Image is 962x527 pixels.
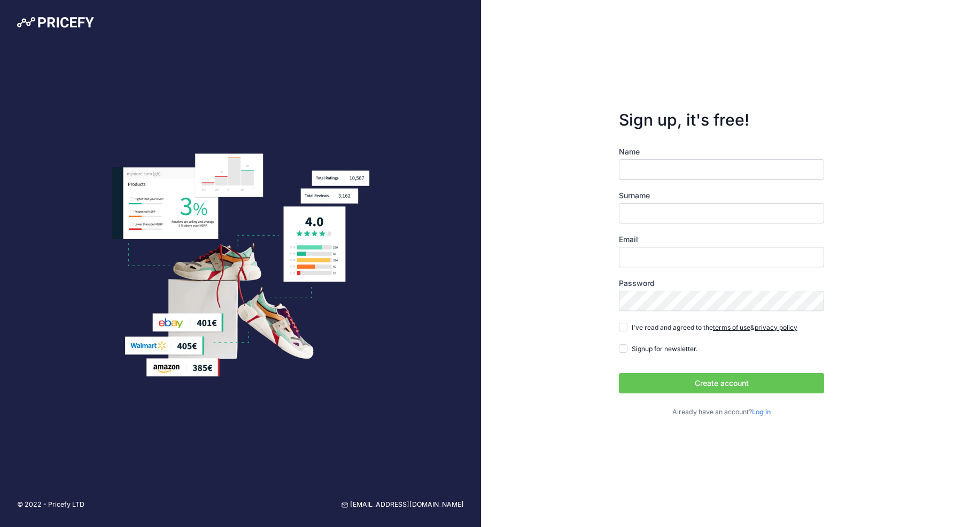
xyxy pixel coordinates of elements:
a: Log in [752,408,771,416]
span: Signup for newsletter. [632,345,697,353]
label: Name [619,146,824,157]
a: terms of use [713,323,750,331]
img: Pricefy [17,17,94,28]
a: privacy policy [755,323,797,331]
p: © 2022 - Pricefy LTD [17,500,84,510]
button: Create account [619,373,824,393]
label: Email [619,234,824,245]
p: Already have an account? [619,407,824,417]
label: Password [619,278,824,289]
span: I've read and agreed to the & [632,323,797,331]
label: Surname [619,190,824,201]
h3: Sign up, it's free! [619,110,824,129]
a: [EMAIL_ADDRESS][DOMAIN_NAME] [342,500,464,510]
